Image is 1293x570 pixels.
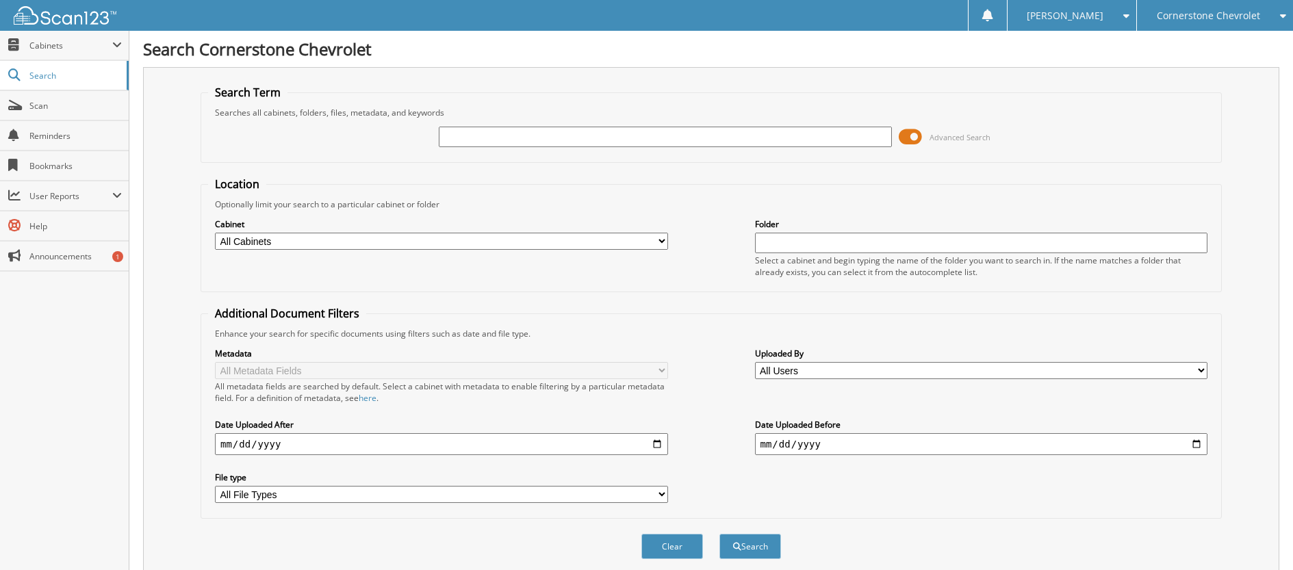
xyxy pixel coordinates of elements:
[215,380,668,404] div: All metadata fields are searched by default. Select a cabinet with metadata to enable filtering b...
[719,534,781,559] button: Search
[29,220,122,232] span: Help
[359,392,376,404] a: here
[1027,12,1103,20] span: [PERSON_NAME]
[208,306,366,321] legend: Additional Document Filters
[215,471,668,483] label: File type
[208,198,1214,210] div: Optionally limit your search to a particular cabinet or folder
[14,6,116,25] img: scan123-logo-white.svg
[29,190,112,202] span: User Reports
[755,218,1208,230] label: Folder
[215,218,668,230] label: Cabinet
[930,132,990,142] span: Advanced Search
[755,348,1208,359] label: Uploaded By
[143,38,1279,60] h1: Search Cornerstone Chevrolet
[755,433,1208,455] input: end
[208,328,1214,339] div: Enhance your search for specific documents using filters such as date and file type.
[755,255,1208,278] div: Select a cabinet and begin typing the name of the folder you want to search in. If the name match...
[755,419,1208,430] label: Date Uploaded Before
[29,70,120,81] span: Search
[29,40,112,51] span: Cabinets
[29,130,122,142] span: Reminders
[29,160,122,172] span: Bookmarks
[215,433,668,455] input: start
[215,419,668,430] label: Date Uploaded After
[208,107,1214,118] div: Searches all cabinets, folders, files, metadata, and keywords
[29,100,122,112] span: Scan
[112,251,123,262] div: 1
[641,534,703,559] button: Clear
[1157,12,1260,20] span: Cornerstone Chevrolet
[215,348,668,359] label: Metadata
[29,250,122,262] span: Announcements
[208,85,287,100] legend: Search Term
[208,177,266,192] legend: Location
